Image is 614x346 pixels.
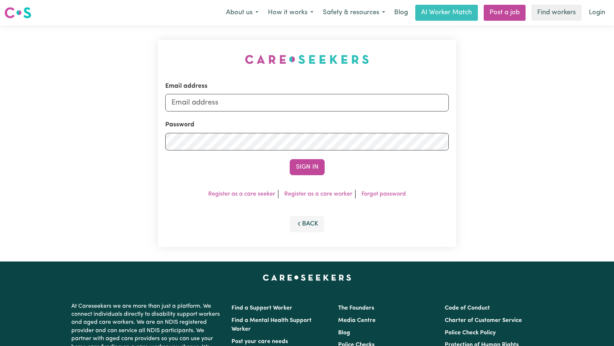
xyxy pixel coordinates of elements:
[290,216,325,232] button: Back
[484,5,526,21] a: Post a job
[415,5,478,21] a: AI Worker Match
[531,5,582,21] a: Find workers
[4,6,31,19] img: Careseekers logo
[445,330,496,336] a: Police Check Policy
[338,330,350,336] a: Blog
[284,191,352,197] a: Register as a care worker
[231,305,292,311] a: Find a Support Worker
[445,305,490,311] a: Code of Conduct
[4,4,31,21] a: Careseekers logo
[263,5,318,20] button: How it works
[361,191,406,197] a: Forgot password
[263,275,351,280] a: Careseekers home page
[290,159,325,175] button: Sign In
[221,5,263,20] button: About us
[318,5,390,20] button: Safety & resources
[165,120,194,130] label: Password
[338,318,376,323] a: Media Centre
[338,305,374,311] a: The Founders
[585,5,610,21] a: Login
[165,94,449,111] input: Email address
[231,339,288,345] a: Post your care needs
[208,191,275,197] a: Register as a care seeker
[165,82,207,91] label: Email address
[390,5,412,21] a: Blog
[231,318,312,332] a: Find a Mental Health Support Worker
[445,318,522,323] a: Charter of Customer Service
